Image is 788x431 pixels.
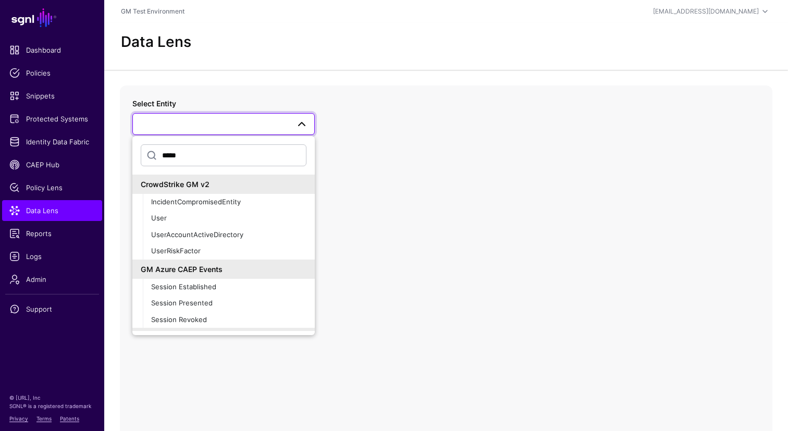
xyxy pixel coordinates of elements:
a: Policy Lens [2,177,102,198]
div: CrowdStrike GM v2 [141,179,306,190]
label: Select Entity [132,98,176,109]
a: Reports [2,223,102,244]
a: Policies [2,63,102,83]
div: [EMAIL_ADDRESS][DOMAIN_NAME] [653,7,759,16]
span: Dashboard [9,45,95,55]
span: Session Revoked [151,315,207,324]
a: CAEP Hub [2,154,102,175]
a: Logs [2,246,102,267]
span: Session Presented [151,299,213,307]
a: Snippets [2,85,102,106]
a: Identity Data Fabric [2,131,102,152]
p: SGNL® is a registered trademark [9,402,95,410]
span: Admin [9,274,95,285]
span: Session Established [151,282,216,291]
button: UserAccountActiveDirectory [143,227,315,243]
span: Identity Data Fabric [9,137,95,147]
button: Session Presented [143,295,315,312]
span: Snippets [9,91,95,101]
span: Policies [9,68,95,78]
button: IncidentCompromisedEntity [143,194,315,211]
span: Data Lens [9,205,95,216]
a: Patents [60,415,79,422]
a: SGNL [6,6,98,29]
span: UserAccountActiveDirectory [151,230,243,239]
button: Session Established [143,279,315,295]
h2: Data Lens [121,33,191,51]
span: CAEP Hub [9,159,95,170]
span: User [151,214,167,222]
a: Privacy [9,415,28,422]
button: UserRiskFactor [143,243,315,260]
span: Logs [9,251,95,262]
a: Dashboard [2,40,102,60]
span: Support [9,304,95,314]
a: Admin [2,269,102,290]
span: IncidentCompromisedEntity [151,198,241,206]
span: Policy Lens [9,182,95,193]
div: GM Azure CAEP Events [141,264,306,275]
span: Reports [9,228,95,239]
a: Terms [36,415,52,422]
a: Data Lens [2,200,102,221]
p: © [URL], Inc [9,393,95,402]
span: UserRiskFactor [151,247,201,255]
a: GM Test Environment [121,7,184,15]
button: Session Revoked [143,312,315,328]
span: Protected Systems [9,114,95,124]
button: User [143,210,315,227]
a: Protected Systems [2,108,102,129]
